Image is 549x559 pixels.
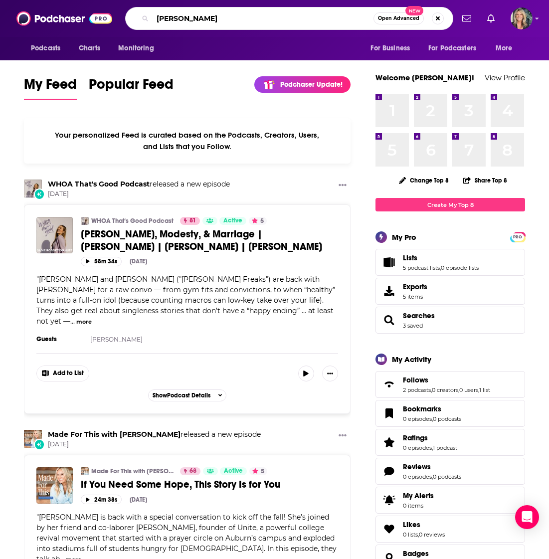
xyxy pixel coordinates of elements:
[48,440,261,449] span: [DATE]
[48,180,150,188] a: WHOA That's Good Podcast
[485,73,525,82] a: View Profile
[432,444,433,451] span: ,
[48,180,230,189] h3: released a new episode
[379,406,399,420] a: Bookmarks
[34,439,45,450] div: New Episode
[403,404,441,413] span: Bookmarks
[393,174,455,186] button: Change Top 8
[189,216,196,226] span: 81
[130,496,147,503] div: [DATE]
[153,10,373,26] input: Search podcasts, credits, & more...
[375,198,525,211] a: Create My Top 8
[36,217,73,253] a: Macros, Modesty, & Marriage | Sadie Robertson Huff | Ally Yost | Ashley Hetherington
[483,10,499,27] a: Show notifications dropdown
[90,336,143,343] a: [PERSON_NAME]
[125,7,453,30] div: Search podcasts, credits, & more...
[53,370,84,377] span: Add to List
[220,467,247,475] a: Active
[403,549,433,558] a: Badges
[81,467,89,475] img: Made For This with Jennie Allen
[36,467,73,504] img: If You Need Some Hope, This Story Is for You
[180,467,200,475] a: 68
[511,7,533,29] img: User Profile
[489,39,525,58] button: open menu
[392,232,416,242] div: My Pro
[379,313,399,327] a: Searches
[433,415,461,422] a: 0 podcasts
[81,228,338,253] a: [PERSON_NAME], Modesty, & Marriage | [PERSON_NAME] | [PERSON_NAME] | [PERSON_NAME]
[91,467,174,475] a: Made For This with [PERSON_NAME]
[76,318,92,326] button: more
[219,217,246,225] a: Active
[48,430,261,439] h3: released a new episode
[433,473,461,480] a: 0 podcasts
[463,171,508,190] button: Share Top 8
[403,293,427,300] span: 5 items
[224,466,243,476] span: Active
[24,39,73,58] button: open menu
[364,39,422,58] button: open menu
[72,39,106,58] a: Charts
[511,7,533,29] button: Show profile menu
[403,520,445,529] a: Likes
[91,217,174,225] a: WHOA That's Good Podcast
[403,253,417,262] span: Lists
[403,502,434,509] span: 0 items
[48,190,230,198] span: [DATE]
[418,531,419,538] span: ,
[81,228,322,253] span: [PERSON_NAME], Modesty, & Marriage | [PERSON_NAME] | [PERSON_NAME] | [PERSON_NAME]
[375,487,525,514] a: My Alerts
[379,284,399,298] span: Exports
[379,493,399,507] span: My Alerts
[403,415,432,422] a: 0 episodes
[403,311,435,320] span: Searches
[148,389,227,401] button: ShowPodcast Details
[403,531,418,538] a: 0 lists
[512,233,524,240] a: PRO
[403,386,431,393] a: 2 podcasts
[31,41,60,55] span: Podcasts
[375,400,525,427] span: Bookmarks
[431,386,432,393] span: ,
[403,282,427,291] span: Exports
[280,80,343,89] p: Podchaser Update!
[16,9,112,28] img: Podchaser - Follow, Share and Rate Podcasts
[111,39,167,58] button: open menu
[458,386,459,393] span: ,
[496,41,513,55] span: More
[405,6,423,15] span: New
[432,415,433,422] span: ,
[249,467,267,475] button: 5
[432,386,458,393] a: 0 creators
[403,444,432,451] a: 0 episodes
[370,41,410,55] span: For Business
[403,375,490,384] a: Follows
[403,322,423,329] a: 3 saved
[403,473,432,480] a: 0 episodes
[440,264,441,271] span: ,
[375,307,525,334] span: Searches
[403,462,461,471] a: Reviews
[403,253,479,262] a: Lists
[478,386,479,393] span: ,
[81,257,122,266] button: 58m 34s
[379,377,399,391] a: Follows
[36,335,81,343] h3: Guests
[130,258,147,265] div: [DATE]
[36,275,335,326] span: "
[479,386,490,393] a: 1 list
[24,430,42,448] a: Made For This with Jennie Allen
[392,355,431,364] div: My Activity
[379,464,399,478] a: Reviews
[89,76,174,99] span: Popular Feed
[24,180,42,197] a: WHOA That's Good Podcast
[180,217,200,225] a: 81
[24,118,351,164] div: Your personalized Feed is curated based on the Podcasts, Creators, Users, and Lists that you Follow.
[375,458,525,485] span: Reviews
[375,249,525,276] span: Lists
[81,217,89,225] img: WHOA That's Good Podcast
